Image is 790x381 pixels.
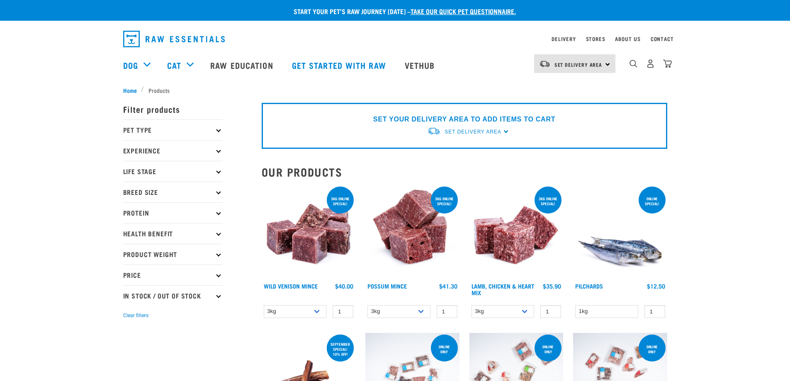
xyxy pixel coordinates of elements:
a: Get started with Raw [284,49,396,82]
div: ONLINE ONLY [431,340,458,358]
p: Life Stage [123,161,223,182]
a: Contact [651,37,674,40]
p: Pet Type [123,119,223,140]
input: 1 [333,305,353,318]
p: Product Weight [123,244,223,265]
img: home-icon@2x.png [663,59,672,68]
a: Vethub [396,49,445,82]
div: $35.90 [543,283,561,289]
a: Dog [123,59,138,71]
p: SET YOUR DELIVERY AREA TO ADD ITEMS TO CART [373,114,555,124]
div: 3kg online special! [327,192,354,210]
div: Online Only [535,340,562,358]
input: 1 [644,305,665,318]
span: Set Delivery Area [554,63,603,66]
div: $12.50 [647,283,665,289]
p: Experience [123,140,223,161]
a: Pilchards [575,284,603,287]
h2: Our Products [262,165,667,178]
div: 3kg online special! [431,192,458,210]
img: 1124 Lamb Chicken Heart Mix 01 [469,185,564,279]
img: Pile Of Cubed Wild Venison Mince For Pets [262,185,356,279]
input: 1 [540,305,561,318]
p: Price [123,265,223,285]
img: user.png [646,59,655,68]
img: van-moving.png [427,127,440,136]
a: Home [123,86,141,95]
a: About Us [615,37,640,40]
a: Delivery [552,37,576,40]
button: Clear filters [123,312,148,319]
img: 1102 Possum Mince 01 [365,185,459,279]
a: Raw Education [202,49,283,82]
nav: dropdown navigation [117,27,674,51]
p: Filter products [123,99,223,119]
span: Home [123,86,137,95]
p: In Stock / Out Of Stock [123,285,223,306]
div: $41.30 [439,283,457,289]
a: Wild Venison Mince [264,284,318,287]
a: take our quick pet questionnaire. [411,9,516,13]
nav: breadcrumbs [123,86,667,95]
div: Online Only [639,340,666,358]
div: 3kg online special! [535,192,562,210]
p: Breed Size [123,182,223,202]
img: Raw Essentials Logo [123,31,225,47]
img: van-moving.png [539,60,550,68]
img: Four Whole Pilchards [573,185,667,279]
div: $40.00 [335,283,353,289]
div: September special! 10% off! [327,338,354,360]
span: Set Delivery Area [445,129,501,135]
a: Lamb, Chicken & Heart Mix [472,284,534,294]
img: home-icon-1@2x.png [630,60,637,68]
a: Stores [586,37,605,40]
p: Health Benefit [123,223,223,244]
div: ONLINE SPECIAL! [639,192,666,210]
a: Possum Mince [367,284,407,287]
a: Cat [167,59,181,71]
p: Protein [123,202,223,223]
input: 1 [437,305,457,318]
